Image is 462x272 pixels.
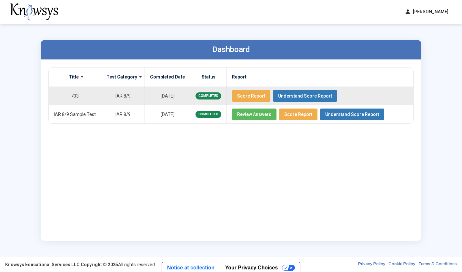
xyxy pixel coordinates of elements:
[69,74,79,80] label: Title
[237,112,271,117] span: Review Answers
[358,261,385,268] a: Privacy Policy
[5,262,118,267] strong: Knowsys Educational Services LLC Copyright © 2025
[278,93,332,99] span: Understand Score Report
[405,8,411,15] span: person
[145,105,190,123] td: [DATE]
[196,111,221,118] span: COMPLETED
[284,112,312,117] span: Score Report
[401,6,452,17] button: person[PERSON_NAME]
[150,74,185,80] label: Completed Date
[227,68,414,87] th: Report
[232,90,270,102] button: Score Report
[10,3,58,21] img: knowsys-logo.png
[101,87,145,105] td: IAR 8/9
[279,109,317,120] button: Score Report
[325,112,379,117] span: Understand Score Report
[49,105,101,123] td: IAR 8/9 Sample Test
[388,261,415,268] a: Cookie Policy
[106,74,137,80] label: Test Category
[320,109,384,120] button: Understand Score Report
[212,45,250,54] label: Dashboard
[232,109,276,120] button: Review Answers
[273,90,337,102] button: Understand Score Report
[237,93,265,99] span: Score Report
[196,92,221,99] span: COMPLETED
[49,87,101,105] td: 703
[5,261,156,268] div: All rights reserved.
[145,87,190,105] td: [DATE]
[190,68,227,87] th: Status
[418,261,457,268] a: Terms & Conditions
[101,105,145,123] td: IAR 8/9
